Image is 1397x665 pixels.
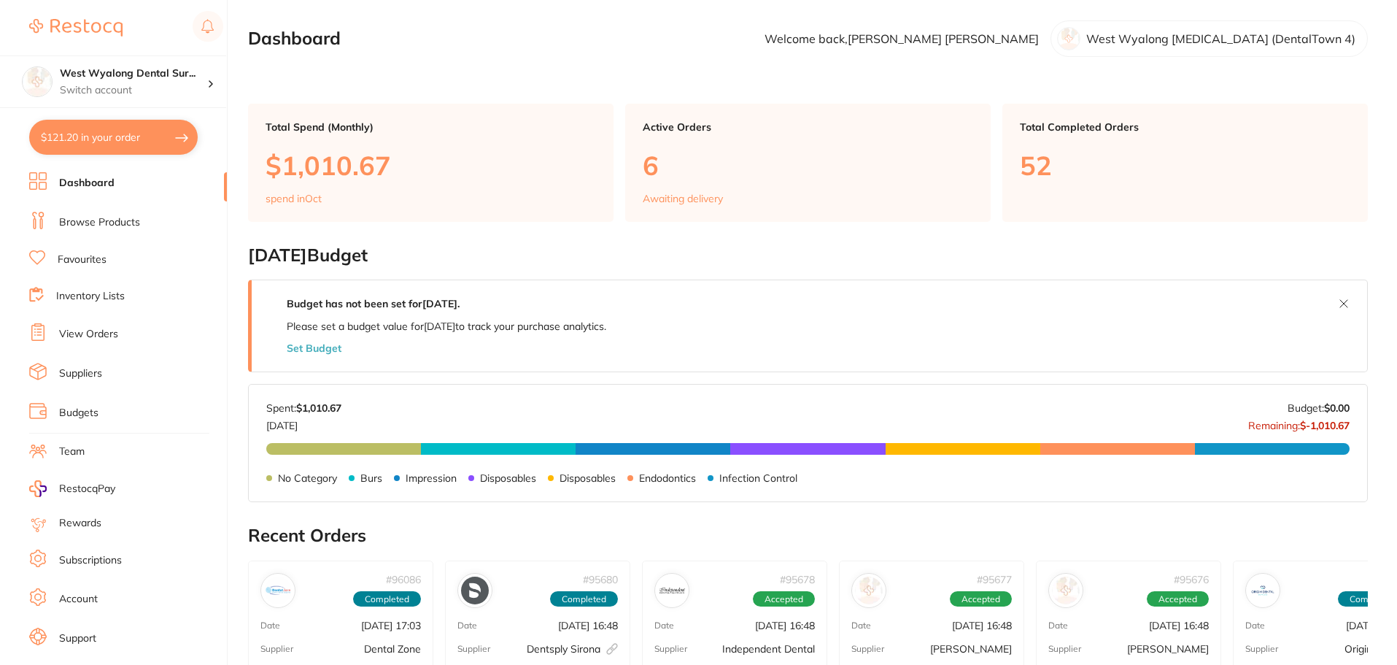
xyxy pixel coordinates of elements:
[658,577,686,604] img: Independent Dental
[1324,401,1350,415] strong: $0.00
[260,620,280,631] p: Date
[386,574,421,585] p: # 96086
[59,406,98,420] a: Budgets
[765,32,1039,45] p: Welcome back, [PERSON_NAME] [PERSON_NAME]
[550,591,618,607] span: Completed
[527,643,618,655] p: Dentsply Sirona
[643,150,973,180] p: 6
[643,193,723,204] p: Awaiting delivery
[266,150,596,180] p: $1,010.67
[457,644,490,654] p: Supplier
[278,472,337,484] p: No Category
[29,480,115,497] a: RestocqPay
[248,526,1368,546] h2: Recent Orders
[248,28,341,49] h2: Dashboard
[59,516,101,531] a: Rewards
[643,121,973,133] p: Active Orders
[1147,591,1209,607] span: Accepted
[1086,32,1355,45] p: West Wyalong [MEDICAL_DATA] (DentalTown 4)
[1048,620,1068,631] p: Date
[1174,574,1209,585] p: # 95676
[59,631,96,646] a: Support
[59,327,118,342] a: View Orders
[287,297,460,310] strong: Budget has not been set for [DATE] .
[755,620,815,631] p: [DATE] 16:48
[58,253,107,267] a: Favourites
[364,643,421,655] p: Dental Zone
[480,472,536,484] p: Disposables
[1020,121,1350,133] p: Total Completed Orders
[59,366,102,381] a: Suppliers
[264,577,292,604] img: Dental Zone
[59,215,140,230] a: Browse Products
[780,574,815,585] p: # 95678
[560,472,616,484] p: Disposables
[29,480,47,497] img: RestocqPay
[59,592,98,607] a: Account
[654,620,674,631] p: Date
[1048,644,1081,654] p: Supplier
[930,643,1012,655] p: [PERSON_NAME]
[1300,419,1350,432] strong: $-1,010.67
[1248,414,1350,431] p: Remaining:
[625,104,991,222] a: Active Orders6Awaiting delivery
[952,620,1012,631] p: [DATE] 16:48
[287,320,606,332] p: Please set a budget value for [DATE] to track your purchase analytics.
[260,644,293,654] p: Supplier
[654,644,687,654] p: Supplier
[266,402,341,414] p: Spent:
[360,472,382,484] p: Burs
[1127,643,1209,655] p: [PERSON_NAME]
[855,577,883,604] img: Adam Dental
[296,401,341,415] strong: $1,010.67
[266,121,596,133] p: Total Spend (Monthly)
[1245,644,1278,654] p: Supplier
[1020,150,1350,180] p: 52
[851,644,884,654] p: Supplier
[719,472,797,484] p: Infection Control
[1002,104,1368,222] a: Total Completed Orders52
[457,620,477,631] p: Date
[23,67,52,96] img: West Wyalong Dental Surgery (DentalTown 4)
[950,591,1012,607] span: Accepted
[1288,402,1350,414] p: Budget:
[1149,620,1209,631] p: [DATE] 16:48
[266,193,322,204] p: spend in Oct
[353,591,421,607] span: Completed
[59,176,115,191] a: Dashboard
[1245,620,1265,631] p: Date
[248,245,1368,266] h2: [DATE] Budget
[266,414,341,431] p: [DATE]
[59,445,85,459] a: Team
[1249,577,1277,604] img: Origin Dental
[287,342,341,354] button: Set Budget
[753,591,815,607] span: Accepted
[29,120,198,155] button: $121.20 in your order
[583,574,618,585] p: # 95680
[639,472,696,484] p: Endodontics
[29,11,123,45] a: Restocq Logo
[851,620,871,631] p: Date
[59,482,115,496] span: RestocqPay
[29,19,123,36] img: Restocq Logo
[558,620,618,631] p: [DATE] 16:48
[406,472,457,484] p: Impression
[60,66,207,81] h4: West Wyalong Dental Surgery (DentalTown 4)
[361,620,421,631] p: [DATE] 17:03
[56,289,125,304] a: Inventory Lists
[59,553,122,568] a: Subscriptions
[722,643,815,655] p: Independent Dental
[461,577,489,604] img: Dentsply Sirona
[977,574,1012,585] p: # 95677
[60,83,207,98] p: Switch account
[1052,577,1080,604] img: Henry Schein Halas
[248,104,614,222] a: Total Spend (Monthly)$1,010.67spend inOct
